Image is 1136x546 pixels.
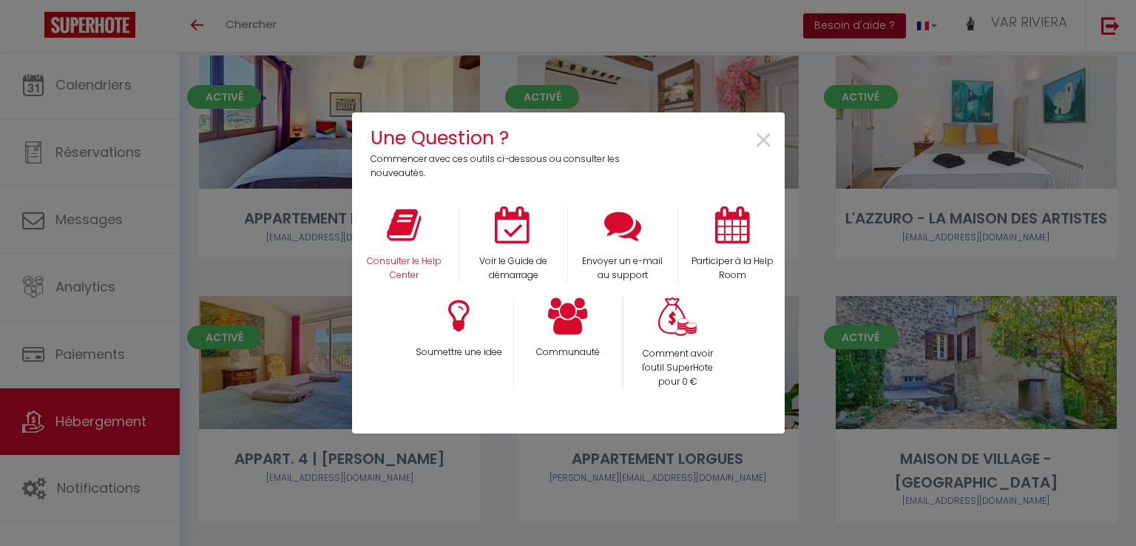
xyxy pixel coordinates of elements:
img: Money bag [658,297,697,337]
p: Participer à la Help Room [688,255,777,283]
p: Voir le Guide de démarrage [469,255,558,283]
p: Commencer avec ces outils ci-dessous ou consulter les nouveautés. [371,152,630,181]
button: Close [754,124,774,158]
p: Envoyer un e-mail au support [578,255,668,283]
p: Consulter le Help Center [359,255,450,283]
span: × [754,118,774,164]
p: Soumettre une idee [413,346,504,360]
p: Comment avoir l'outil SuperHote pour 0 € [633,347,723,389]
h4: Une Question ? [371,124,630,152]
p: Communauté [524,346,612,360]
